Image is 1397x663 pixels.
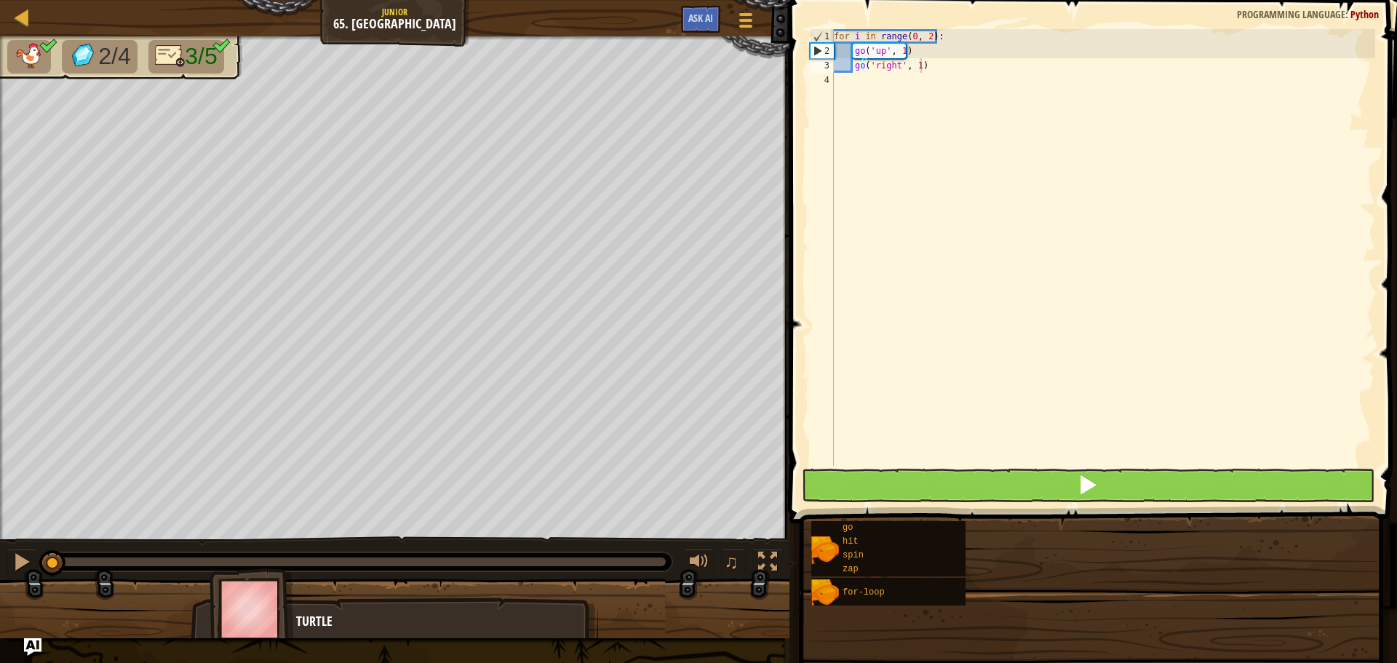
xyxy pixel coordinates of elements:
[7,40,51,74] li: Your hero must survive.
[98,43,130,69] span: 2/4
[724,551,739,573] span: ♫
[685,549,714,579] button: Adjust volume
[24,638,41,656] button: Ask AI
[721,549,746,579] button: ♫
[296,612,584,631] div: Turtle
[811,579,839,607] img: portrait.png
[1237,7,1345,21] span: Programming language
[753,549,782,579] button: Toggle fullscreen
[1345,7,1350,21] span: :
[811,536,839,564] img: portrait.png
[62,40,138,74] li: Collect the gems.
[811,44,834,58] div: 2
[843,523,853,533] span: go
[843,587,885,598] span: for-loop
[843,564,859,574] span: zap
[802,469,1374,502] button: Shift+Enter: Run current code.
[210,568,294,649] img: thang_avatar_frame.png
[1350,7,1379,21] span: Python
[681,6,720,33] button: Ask AI
[688,11,713,25] span: Ask AI
[7,549,36,579] button: Ctrl + P: Pause
[148,40,224,74] li: Only 3 lines of code
[810,73,834,87] div: 4
[810,58,834,73] div: 3
[811,29,834,44] div: 1
[843,536,859,547] span: hit
[185,43,217,69] span: 3/5
[728,6,764,40] button: Show game menu
[843,550,864,560] span: spin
